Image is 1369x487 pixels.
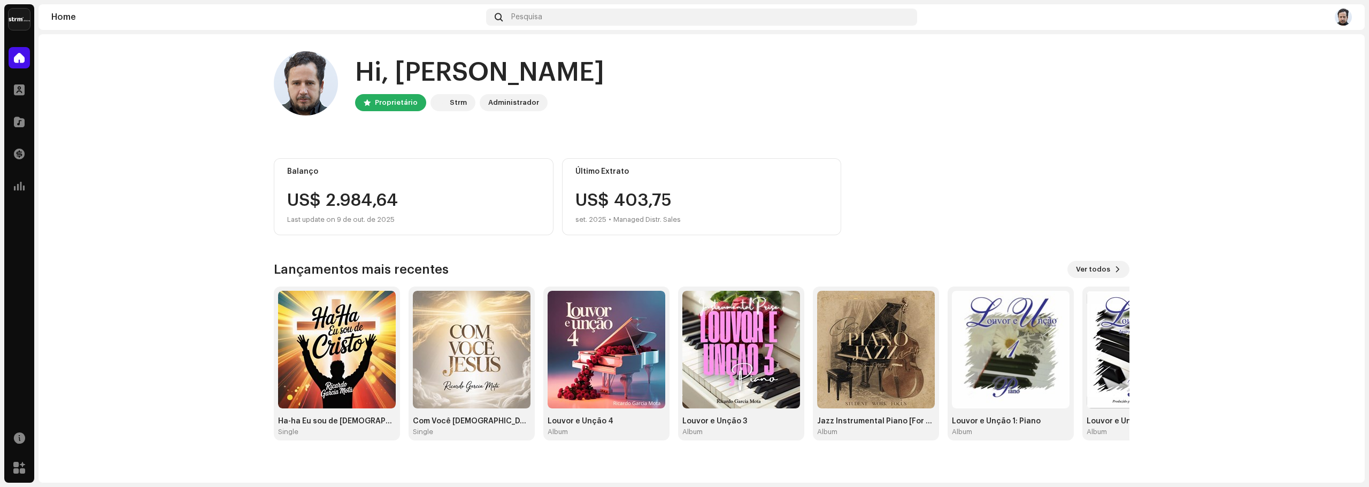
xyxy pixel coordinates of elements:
div: Home [51,13,482,21]
img: 72bb1054-a813-4346-9dcb-9f30e714e34e [682,291,800,408]
div: Hi, [PERSON_NAME] [355,56,604,90]
div: Last update on 9 de out. de 2025 [287,213,540,226]
div: Album [548,428,568,436]
div: Balanço [287,167,540,176]
div: Jazz Instrumental Piano [For Studying - for Work - Focus] [817,417,935,426]
img: 0e55ae75-7d69-4443-91e4-e2410524fb3e [817,291,935,408]
div: Louvor e Unção 3 [682,417,800,426]
span: Pesquisa [511,13,542,21]
div: Louvor e Unção 1: Piano [952,417,1070,426]
span: Ver todos [1076,259,1110,280]
img: 8cec0614-47ac-4ea3-a471-fcd042ee9eaa [1335,9,1352,26]
img: 7482af42-6185-4e06-8062-f9777992cfcf [1087,291,1204,408]
div: • [609,213,611,226]
div: Album [682,428,703,436]
div: Louvor e Unção 4 [548,417,665,426]
div: Single [413,428,433,436]
h3: Lançamentos mais recentes [274,261,449,278]
img: 408b884b-546b-4518-8448-1008f9c76b02 [9,9,30,30]
div: Album [952,428,972,436]
div: set. 2025 [575,213,606,226]
re-o-card-value: Último Extrato [562,158,842,235]
div: Administrador [488,96,539,109]
div: Último Extrato [575,167,828,176]
img: 8cec0614-47ac-4ea3-a471-fcd042ee9eaa [274,51,338,115]
div: Louvor e Unção 2: Instrumental Praise Piano [1087,417,1204,426]
div: Strm [450,96,467,109]
div: Proprietário [375,96,418,109]
button: Ver todos [1067,261,1129,278]
re-o-card-value: Balanço [274,158,553,235]
div: Single [278,428,298,436]
img: e65e084a-f358-46a8-85cd-d13992a528d4 [548,291,665,408]
img: 7e0cc4d5-a7df-4cdf-89dc-4ab83e5c4838 [413,291,530,408]
img: 343cb8df-8a3c-4142-92b7-18bedd70e998 [952,291,1070,408]
div: Album [817,428,837,436]
div: Managed Distr. Sales [613,213,681,226]
img: 408b884b-546b-4518-8448-1008f9c76b02 [433,96,445,109]
div: Com Você [DEMOGRAPHIC_DATA] [413,417,530,426]
div: Ha-ha Eu sou de [DEMOGRAPHIC_DATA] [278,417,396,426]
img: d6103650-4885-4b39-aee4-1ef57bce5d94 [278,291,396,408]
div: Album [1087,428,1107,436]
